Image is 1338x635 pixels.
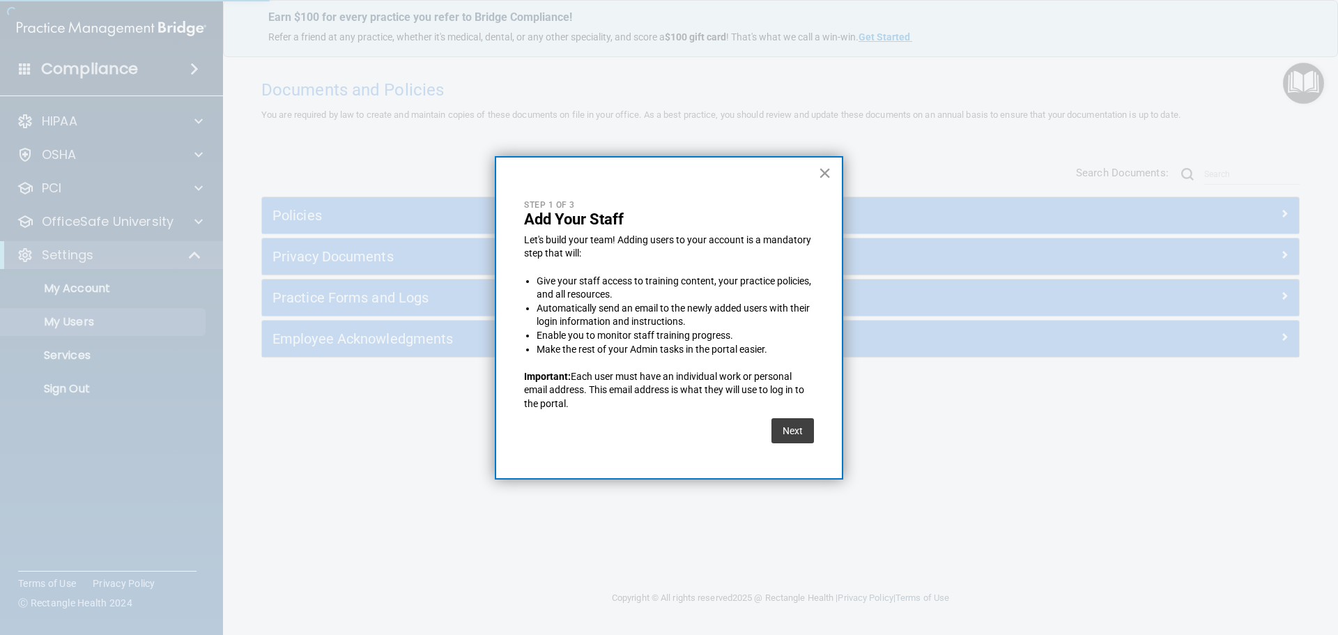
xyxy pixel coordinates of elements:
p: Let's build your team! Adding users to your account is a mandatory step that will: [524,234,814,261]
li: Give your staff access to training content, your practice policies, and all resources. [537,275,814,302]
strong: Important: [524,371,571,382]
span: Each user must have an individual work or personal email address. This email address is what they... [524,371,806,409]
p: Add Your Staff [524,211,814,229]
button: Next [771,418,814,443]
button: Close [818,162,831,184]
li: Make the rest of your Admin tasks in the portal easier. [537,343,814,357]
li: Automatically send an email to the newly added users with their login information and instructions. [537,302,814,329]
p: Step 1 of 3 [524,199,814,211]
li: Enable you to monitor staff training progress. [537,329,814,343]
